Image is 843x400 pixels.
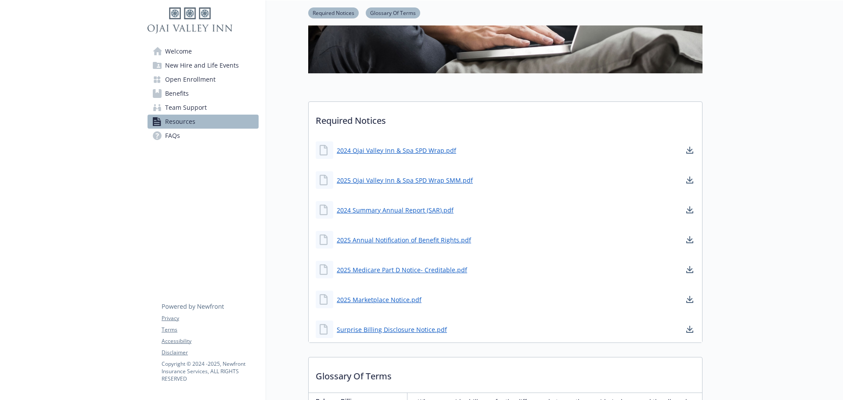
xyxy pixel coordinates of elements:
a: Disclaimer [162,349,258,357]
a: Team Support [148,101,259,115]
a: download document [684,205,695,215]
a: FAQs [148,129,259,143]
a: download document [684,264,695,275]
p: Required Notices [309,102,702,134]
p: Glossary Of Terms [309,357,702,390]
span: New Hire and Life Events [165,58,239,72]
a: Welcome [148,44,259,58]
a: download document [684,175,695,185]
a: 2025 Ojai Valley Inn & Spa SPD Wrap SMM.pdf [337,176,473,185]
a: download document [684,234,695,245]
span: Team Support [165,101,207,115]
span: Benefits [165,86,189,101]
a: New Hire and Life Events [148,58,259,72]
span: Resources [165,115,195,129]
a: Required Notices [308,8,359,17]
a: 2025 Medicare Part D Notice- Creditable.pdf [337,265,467,274]
a: download document [684,294,695,305]
a: download document [684,145,695,155]
a: Resources [148,115,259,129]
a: Privacy [162,314,258,322]
a: Open Enrollment [148,72,259,86]
p: Copyright © 2024 - 2025 , Newfront Insurance Services, ALL RIGHTS RESERVED [162,360,258,382]
a: download document [684,324,695,335]
a: 2025 Marketplace Notice.pdf [337,295,421,304]
a: 2025 Annual Notification of Benefit Rights.pdf [337,235,471,245]
a: Surprise Billing Disclosure Notice.pdf [337,325,447,334]
a: Accessibility [162,337,258,345]
span: FAQs [165,129,180,143]
span: Welcome [165,44,192,58]
a: 2024 Ojai Valley Inn & Spa SPD Wrap.pdf [337,146,456,155]
span: Open Enrollment [165,72,216,86]
a: 2024 Summary Annual Report (SAR).pdf [337,205,454,215]
a: Benefits [148,86,259,101]
a: Terms [162,326,258,334]
a: Glossary Of Terms [366,8,420,17]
